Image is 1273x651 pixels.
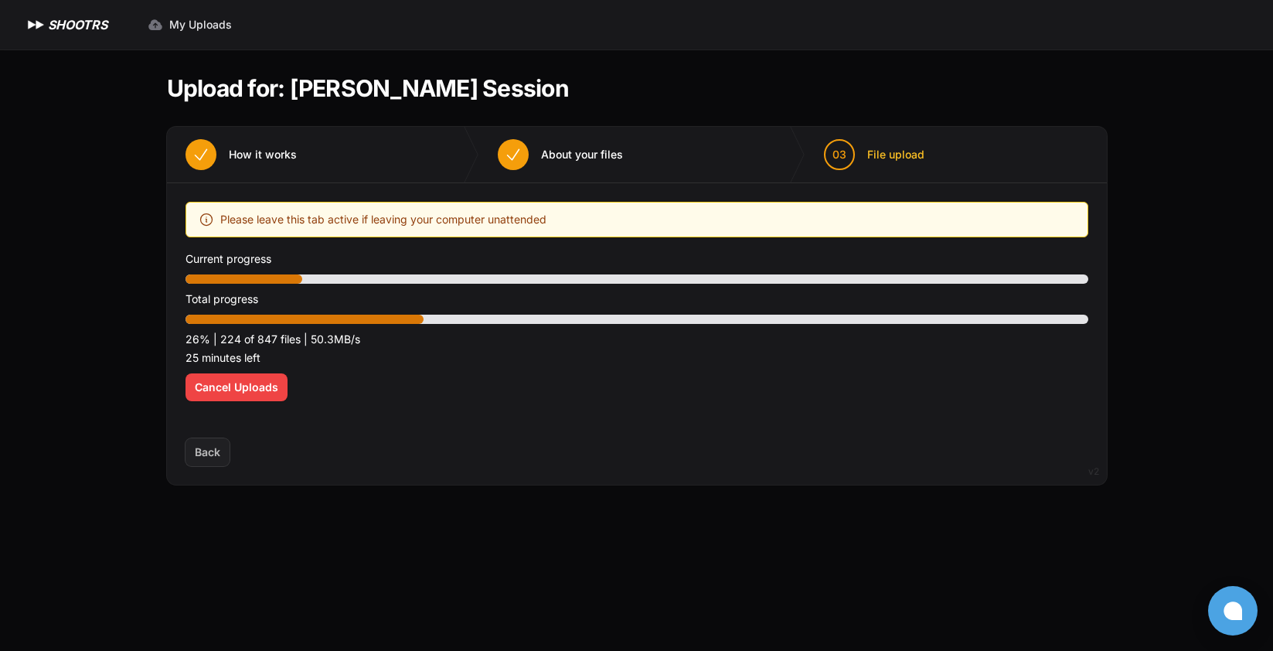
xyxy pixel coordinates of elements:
h1: Upload for: [PERSON_NAME] Session [167,74,569,102]
p: Current progress [186,250,1088,268]
span: Cancel Uploads [195,380,278,395]
button: Cancel Uploads [186,373,288,401]
span: 03 [832,147,846,162]
span: My Uploads [169,17,232,32]
button: How it works [167,127,315,182]
span: About your files [541,147,623,162]
p: Total progress [186,290,1088,308]
span: How it works [229,147,297,162]
div: v2 [1088,462,1099,481]
button: About your files [479,127,642,182]
span: File upload [867,147,924,162]
p: 26% | 224 of 847 files | 50.3MB/s [186,330,1088,349]
a: My Uploads [138,11,241,39]
p: 25 minutes left [186,349,1088,367]
button: 03 File upload [805,127,943,182]
button: Open chat window [1208,586,1258,636]
h1: SHOOTRS [48,15,107,34]
img: SHOOTRS [25,15,48,34]
a: SHOOTRS SHOOTRS [25,15,107,34]
span: Please leave this tab active if leaving your computer unattended [220,210,546,229]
